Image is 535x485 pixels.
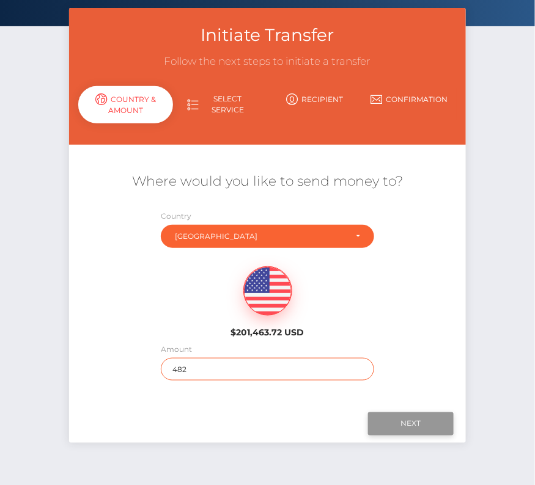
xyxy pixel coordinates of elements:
input: Amount to send in USD (Maximum: 201463.72) [161,358,374,381]
label: Amount [161,344,192,355]
div: [GEOGRAPHIC_DATA] [175,232,346,241]
a: Select Service [173,89,268,120]
h5: Where would you like to send money to? [78,172,457,191]
h6: $201,463.72 USD [210,327,324,338]
h3: Follow the next steps to initiate a transfer [78,54,457,69]
button: United States [161,225,374,248]
input: Next [368,412,454,436]
div: Country & Amount [78,86,173,123]
a: Recipient [267,89,362,110]
label: Country [161,211,191,222]
a: Confirmation [362,89,457,110]
h3: Initiate Transfer [78,23,457,47]
img: USD.png [244,267,292,316]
